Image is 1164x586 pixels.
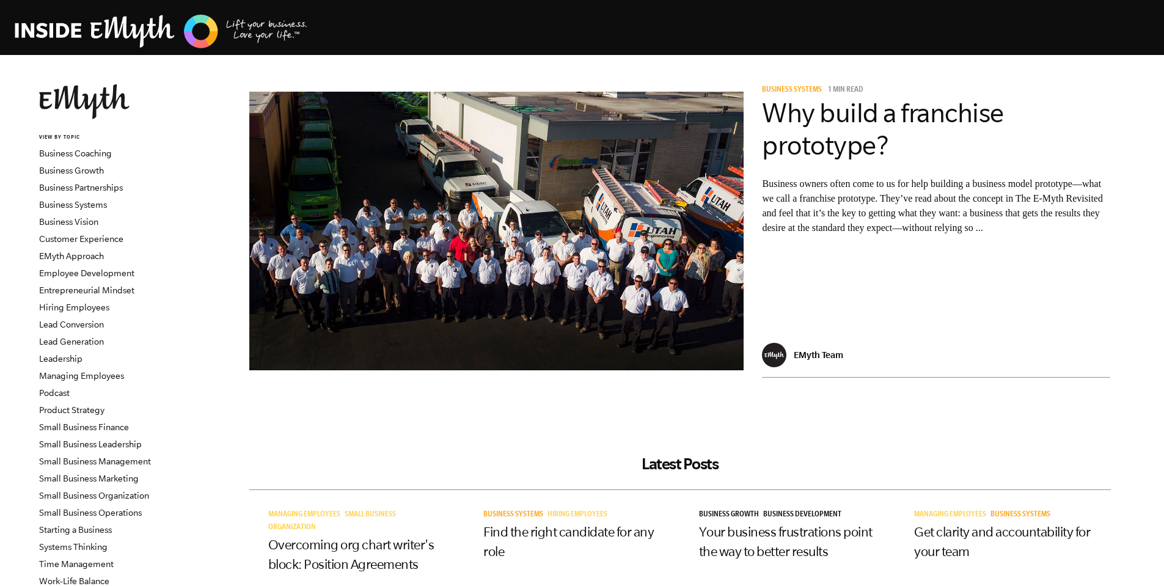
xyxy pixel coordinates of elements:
[39,456,151,466] a: Small Business Management
[990,511,1050,519] span: Business Systems
[914,511,990,519] a: Managing Employees
[39,166,104,175] a: Business Growth
[268,511,345,519] a: Managing Employees
[39,474,139,483] a: Small Business Marketing
[39,234,123,244] a: Customer Experience
[39,320,104,329] a: Lead Conversion
[483,511,543,519] span: Business Systems
[39,422,129,432] a: Small Business Finance
[762,98,1004,160] a: Why build a franchise prototype?
[268,537,434,571] a: Overcoming org chart writer's block: Position Agreements
[763,511,841,519] span: Business Development
[39,508,142,518] a: Small Business Operations
[914,511,986,519] span: Managing Employees
[39,525,112,535] a: Starting a Business
[39,134,186,142] h6: VIEW BY TOPIC
[39,183,123,192] a: Business Partnerships
[39,200,107,210] a: Business Systems
[699,524,873,559] a: Your business frustrations point the way to better results
[39,371,124,381] a: Managing Employees
[39,337,104,346] a: Lead Generation
[15,13,308,50] img: EMyth Business Coaching
[547,511,612,519] a: Hiring Employees
[699,511,763,519] a: Business Growth
[483,511,547,519] a: Business Systems
[249,92,744,370] img: business model prototype
[39,405,104,415] a: Product Strategy
[39,251,104,261] a: EMyth Approach
[699,511,759,519] span: Business Growth
[268,511,396,532] a: Small Business Organization
[828,86,863,95] p: 1 min read
[39,148,112,158] a: Business Coaching
[268,511,340,519] span: Managing Employees
[762,86,822,95] span: Business Systems
[794,350,843,360] p: EMyth Team
[39,217,98,227] a: Business Vision
[483,524,654,559] a: Find the right candidate for any role
[39,491,149,500] a: Small Business Organization
[39,542,108,552] a: Systems Thinking
[39,576,109,586] a: Work-Life Balance
[547,511,607,519] span: Hiring Employees
[990,511,1055,519] a: Business Systems
[914,524,1090,559] a: Get clarity and accountability for your team
[39,354,82,364] a: Leadership
[762,343,786,367] img: EMyth Team - EMyth
[1103,527,1164,586] iframe: Chat Widget
[763,511,846,519] a: Business Development
[39,559,114,569] a: Time Management
[39,439,142,449] a: Small Business Leadership
[39,84,130,119] img: EMyth
[39,268,134,278] a: Employee Development
[39,285,134,295] a: Entrepreneurial Mindset
[249,455,1111,473] h2: Latest Posts
[762,86,826,95] a: Business Systems
[762,177,1110,235] p: Business owners often come to us for help building a business model prototype—what we call a fran...
[39,302,109,312] a: Hiring Employees
[39,388,70,398] a: Podcast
